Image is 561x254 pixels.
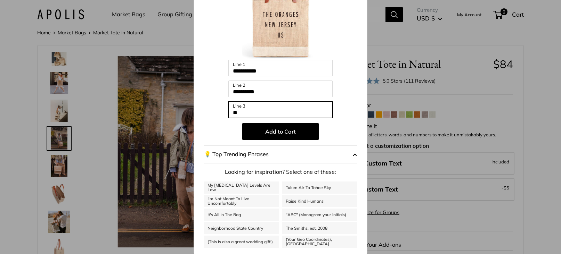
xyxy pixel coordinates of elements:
a: (Your Geo Coordinates), [GEOGRAPHIC_DATA] [282,236,357,248]
iframe: Sign Up via Text for Offers [6,228,74,248]
a: (This is also a great wedding gift!) [204,236,279,248]
a: My [MEDICAL_DATA] Levels Are Low [204,181,279,194]
a: Tulum Air To Tahoe Sky [282,181,357,194]
a: The Smiths, est. 2008 [282,222,357,234]
a: I'm Not Meant To Live Uncomfortably [204,195,279,207]
a: Raise Kind Humans [282,195,357,207]
a: Neighborhood State Country [204,222,279,234]
a: It's All In The Bag [204,209,279,221]
button: Add to Cart [242,123,319,140]
button: 💡 Top Trending Phrases [204,145,357,163]
p: Looking for inspiration? Select one of these: [204,167,357,177]
a: "ABC" (Monogram your initials) [282,209,357,221]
